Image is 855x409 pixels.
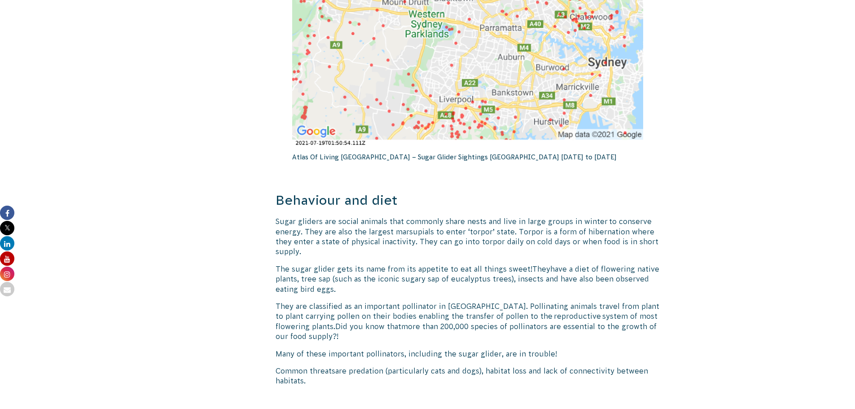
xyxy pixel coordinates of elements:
[276,217,658,255] span: Sugar gliders are social animals that commonly share nests and live in large groups in winter to ...
[276,322,657,340] span: more than 200,000 species of pollinators are essential to the growth of our food supply?!
[532,265,550,273] span: They
[276,302,659,330] span: They are classified as an important pollinator in [GEOGRAPHIC_DATA]. Pollinating animals travel f...
[276,265,532,273] span: The sugar glider gets its name from its appetite to eat all things sweet!
[276,191,661,210] h3: Behaviour and diet
[335,322,401,330] span: Did you know that
[276,350,557,358] span: Many of these important pollinators, including the sugar glider, are in trouble!
[276,366,661,386] p: Common threats
[292,147,643,167] p: Atlas Of Living [GEOGRAPHIC_DATA] – Sugar Glider Sightings [GEOGRAPHIC_DATA] [DATE] to [DATE]
[276,265,659,293] span: have a diet of flowering native plants, tree sap (such as the iconic sugary sap of eucalyptus tre...
[276,367,648,385] span: are predation (particularly cats and dogs), habitat loss and lack of connectivity between habitats.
